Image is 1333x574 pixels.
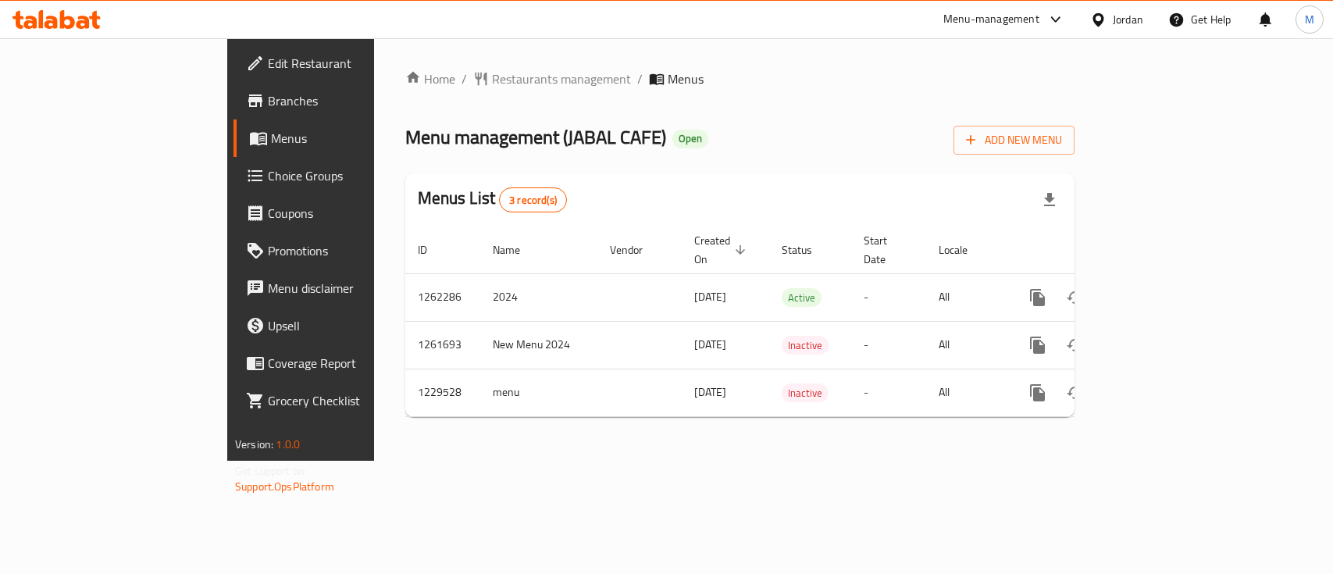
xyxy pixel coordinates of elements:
button: more [1019,374,1057,412]
span: Grocery Checklist [268,391,437,410]
span: Upsell [268,316,437,335]
span: Inactive [782,337,829,355]
td: 2024 [480,273,597,321]
span: Coupons [268,204,437,223]
div: Jordan [1113,11,1143,28]
a: Upsell [233,307,450,344]
span: Get support on: [235,461,307,481]
span: Menus [271,129,437,148]
span: [DATE] [694,382,726,402]
a: Edit Restaurant [233,45,450,82]
button: more [1019,326,1057,364]
td: All [926,321,1007,369]
nav: breadcrumb [405,70,1075,88]
button: Add New Menu [953,126,1075,155]
li: / [462,70,467,88]
a: Coverage Report [233,344,450,382]
span: Menu disclaimer [268,279,437,298]
span: [DATE] [694,287,726,307]
span: Version: [235,434,273,455]
span: Locale [939,241,988,259]
a: Choice Groups [233,157,450,194]
span: ID [418,241,447,259]
td: - [851,321,926,369]
span: 3 record(s) [500,193,566,208]
span: Branches [268,91,437,110]
a: Restaurants management [473,70,631,88]
button: Change Status [1057,374,1094,412]
a: Menus [233,119,450,157]
span: Edit Restaurant [268,54,437,73]
span: M [1305,11,1314,28]
span: Active [782,289,822,307]
td: - [851,273,926,321]
span: Created On [694,231,750,269]
td: New Menu 2024 [480,321,597,369]
span: Vendor [610,241,663,259]
span: Choice Groups [268,166,437,185]
a: Grocery Checklist [233,382,450,419]
span: Promotions [268,241,437,260]
span: Add New Menu [966,130,1062,150]
div: Open [672,130,708,148]
div: Total records count [499,187,567,212]
a: Coupons [233,194,450,232]
span: Name [493,241,540,259]
table: enhanced table [405,226,1182,417]
li: / [637,70,643,88]
th: Actions [1007,226,1182,274]
a: Menu disclaimer [233,269,450,307]
a: Promotions [233,232,450,269]
span: Menu management ( JABAL CAFE ) [405,119,666,155]
span: Inactive [782,384,829,402]
button: more [1019,279,1057,316]
span: Start Date [864,231,907,269]
div: Active [782,288,822,307]
span: Restaurants management [492,70,631,88]
span: Open [672,132,708,145]
span: Coverage Report [268,354,437,373]
span: 1.0.0 [276,434,300,455]
span: [DATE] [694,334,726,355]
div: Export file [1031,181,1068,219]
h2: Menus List [418,187,567,212]
button: Change Status [1057,326,1094,364]
span: Status [782,241,832,259]
span: Menus [668,70,704,88]
button: Change Status [1057,279,1094,316]
td: - [851,369,926,416]
div: Inactive [782,383,829,402]
a: Branches [233,82,450,119]
div: Menu-management [943,10,1039,29]
td: menu [480,369,597,416]
a: Support.OpsPlatform [235,476,334,497]
td: All [926,273,1007,321]
td: All [926,369,1007,416]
